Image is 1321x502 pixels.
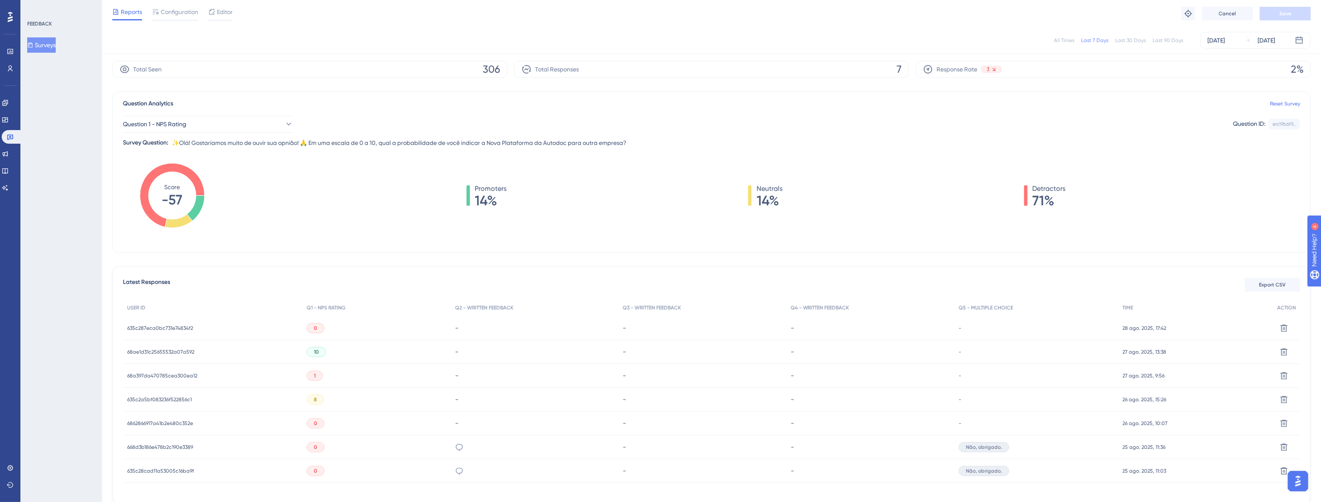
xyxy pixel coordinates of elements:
[1123,444,1166,451] span: 25 ago. 2025, 11:36
[217,7,233,17] span: Editor
[127,420,193,427] span: 6862866917a41b2e480c352e
[897,62,902,76] span: 7
[1123,396,1167,403] span: 26 ago. 2025, 15:26
[307,304,345,311] span: Q1 - NPS RATING
[1123,304,1133,311] span: TIME
[1123,420,1168,427] span: 26 ago. 2025, 10:07
[123,277,170,292] span: Latest Responses
[314,420,317,427] span: 0
[314,349,319,355] span: 10
[127,396,192,403] span: 635c2a5bf083236f522856c1
[475,184,507,194] span: Promoters
[172,138,626,148] span: ✨Olá! Gostaríamos muito de ouvir sua opnião! 🙏 Em uma escala de 0 a 10, qual a probabilidade de v...
[162,192,183,208] tspan: -57
[123,138,168,148] div: Survey Question:
[966,468,1002,474] span: Não, obrigado.
[314,468,317,474] span: 0
[987,66,989,73] span: 3
[455,419,614,427] div: -
[1277,304,1296,311] span: ACTION
[27,20,52,27] div: FEEDBACK
[455,395,614,403] div: -
[127,349,194,355] span: 68ae1d31c25655532a07a592
[1285,468,1311,494] iframe: UserGuiding AI Assistant Launcher
[959,304,1013,311] span: Q5 - MULTIPLE CHOICE
[1233,119,1265,130] div: Question ID:
[959,372,961,379] span: -
[1219,10,1236,17] span: Cancel
[1291,62,1304,76] span: 2%
[455,324,614,332] div: -
[1207,35,1225,45] div: [DATE]
[127,468,194,474] span: 635c28cad11a53005c16ba9f
[757,184,783,194] span: Neutrals
[1273,121,1296,128] div: ea19b6f9...
[59,4,62,11] div: 4
[623,419,782,427] div: -
[1279,10,1291,17] span: Save
[791,348,950,356] div: -
[314,396,317,403] span: 8
[623,467,782,475] div: -
[623,443,782,451] div: -
[1115,37,1146,44] div: Last 30 Days
[959,396,961,403] span: -
[966,444,1002,451] span: Não, obrigado.
[314,444,317,451] span: 0
[1123,349,1167,355] span: 27 ago. 2025, 13:38
[1202,7,1253,20] button: Cancel
[1123,468,1167,474] span: 25 ago. 2025, 11:03
[535,64,579,74] span: Total Responses
[959,349,961,355] span: -
[791,419,950,427] div: -
[791,443,950,451] div: -
[1259,281,1286,288] span: Export CSV
[623,324,782,332] div: -
[1033,184,1066,194] span: Detractors
[791,395,950,403] div: -
[791,467,950,475] div: -
[1081,37,1108,44] div: Last 7 Days
[1033,194,1066,207] span: 71%
[959,325,961,332] span: -
[127,325,193,332] span: 635c287eca0bc731e74834f2
[123,99,173,109] span: Question Analytics
[1245,278,1300,292] button: Export CSV
[937,64,977,74] span: Response Rate
[623,348,782,356] div: -
[1270,100,1300,107] a: Reset Survey
[757,194,783,207] span: 14%
[127,372,197,379] span: 68a397da470785cea300ea12
[20,2,53,12] span: Need Help?
[121,7,142,17] span: Reports
[161,7,198,17] span: Configuration
[165,184,180,190] tspan: Score
[127,444,193,451] span: 668d3b186e478b2c190e3389
[1054,37,1074,44] div: All Times
[1153,37,1183,44] div: Last 90 Days
[1258,35,1275,45] div: [DATE]
[1123,372,1165,379] span: 27 ago. 2025, 9:56
[455,348,614,356] div: -
[123,116,293,133] button: Question 1 - NPS Rating
[623,304,681,311] span: Q3 - WRITTEN FEEDBACK
[455,304,513,311] span: Q2 - WRITTEN FEEDBACK
[791,372,950,380] div: -
[791,304,849,311] span: Q4 - WRITTEN FEEDBACK
[314,372,316,379] span: 1
[123,119,186,129] span: Question 1 - NPS Rating
[314,325,317,332] span: 0
[623,372,782,380] div: -
[623,395,782,403] div: -
[959,420,961,427] span: -
[133,64,162,74] span: Total Seen
[791,324,950,332] div: -
[483,62,500,76] span: 306
[27,37,56,53] button: Surveys
[1260,7,1311,20] button: Save
[475,194,507,207] span: 14%
[127,304,145,311] span: USER ID
[1123,325,1167,332] span: 28 ago. 2025, 17:42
